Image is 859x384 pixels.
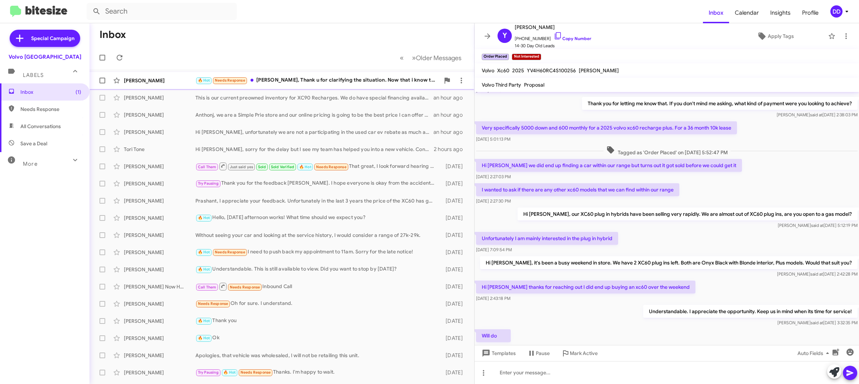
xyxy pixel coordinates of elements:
[124,266,195,273] div: [PERSON_NAME]
[195,162,439,171] div: That great, I look forward hearing more from service scheduling and from you [DATE]. Thanks! [GEO...
[20,140,47,147] span: Save a Deal
[124,352,195,359] div: [PERSON_NAME]
[482,67,494,74] span: Volvo
[198,336,210,340] span: 🔥 Hot
[195,317,439,325] div: Thank you
[223,370,236,375] span: 🔥 Hot
[439,300,469,307] div: [DATE]
[198,181,219,186] span: Try Pausing
[439,283,469,290] div: [DATE]
[195,368,439,376] div: Thanks. I'm happy to wait.
[230,165,253,169] span: Just said yes
[482,82,521,88] span: Volvo Third Party
[797,347,832,360] span: Auto Fields
[536,347,550,360] span: Pause
[777,112,858,117] span: [PERSON_NAME] [DATE] 2:38:03 PM
[439,352,469,359] div: [DATE]
[439,180,469,187] div: [DATE]
[195,197,439,204] div: Prashant, I appreciate your feedback. Unfortunately in the last 3 years the price of the XC60 has...
[810,112,822,117] span: said at
[20,123,61,130] span: All Conversations
[195,76,440,84] div: [PERSON_NAME], Thank u for clarifying the situation. Now that i know that it was neither nepotism...
[582,97,858,110] p: Thank you for letting me know that. If you don't mind me asking, what kind of payment were you lo...
[412,53,416,62] span: »
[476,329,511,342] p: Will do
[215,78,245,83] span: Needs Response
[316,165,346,169] span: Needs Response
[9,53,81,60] div: Volvo [GEOGRAPHIC_DATA]
[241,370,271,375] span: Needs Response
[439,214,469,222] div: [DATE]
[439,369,469,376] div: [DATE]
[527,67,576,74] span: YV4H60RC4S100256
[124,94,195,101] div: [PERSON_NAME]
[811,320,823,325] span: said at
[23,72,44,78] span: Labels
[476,183,679,196] p: I wanted to ask if there are any other xc60 models that we can find within our range
[515,31,591,42] span: [PHONE_NUMBER]
[124,232,195,239] div: [PERSON_NAME]
[765,3,796,23] span: Insights
[258,165,266,169] span: Sold
[824,5,851,18] button: DD
[439,266,469,273] div: [DATE]
[778,223,858,228] span: [PERSON_NAME] [DATE] 5:12:19 PM
[198,301,228,306] span: Needs Response
[439,249,469,256] div: [DATE]
[515,42,591,49] span: 14-30 Day Old Leads
[271,165,295,169] span: Sold Verified
[476,198,511,204] span: [DATE] 2:27:30 PM
[810,271,823,277] span: said at
[76,88,81,96] span: (1)
[124,163,195,170] div: [PERSON_NAME]
[521,347,555,360] button: Pause
[603,146,731,156] span: Tagged as 'Order Placed' on [DATE] 5:52:47 PM
[439,335,469,342] div: [DATE]
[195,111,433,118] div: Anthonj, we are a Simple Prie store and our online pricing is going to be the best price I can of...
[124,283,195,290] div: [PERSON_NAME] Now How Many Seats
[198,370,219,375] span: Try Pausing
[476,344,511,350] span: [DATE] 3:32:49 PM
[476,296,510,301] span: [DATE] 2:43:18 PM
[124,180,195,187] div: [PERSON_NAME]
[830,5,843,18] div: DD
[396,50,466,65] nav: Page navigation example
[31,35,74,42] span: Special Campaign
[433,111,469,118] div: an hour ago
[725,30,825,43] button: Apply Tags
[703,3,729,23] span: Inbox
[124,197,195,204] div: [PERSON_NAME]
[512,54,541,60] small: Not Interested
[792,347,838,360] button: Auto Fields
[476,281,695,293] p: Hi [PERSON_NAME] thanks for reaching out I did end up buying an xc60 over the weekend
[195,248,439,256] div: I need to push back my appointment to 11am. Sorry for the late notice!
[643,305,858,318] p: Understandable. I appreciate the opportunity. Keep us in mind when its time for service!
[524,82,544,88] span: Proposal
[124,128,195,136] div: [PERSON_NAME]
[195,146,434,153] div: Hi [PERSON_NAME], sorry for the delay but I see my team has helped you into a new vehicle. Congra...
[195,265,439,273] div: Understandable. This is still available to view. Did you want to stop by [DATE]?
[476,159,742,172] p: Hi [PERSON_NAME] we did end up finding a car within our range but turns out it got sold before we...
[439,163,469,170] div: [DATE]
[434,146,469,153] div: 2 hours ago
[198,165,217,169] span: Call Them
[480,347,516,360] span: Templates
[230,285,260,290] span: Needs Response
[433,94,469,101] div: an hour ago
[124,369,195,376] div: [PERSON_NAME]
[23,161,38,167] span: More
[439,317,469,325] div: [DATE]
[195,300,439,308] div: Oh for sure. I understand.
[299,165,311,169] span: 🔥 Hot
[408,50,466,65] button: Next
[777,320,858,325] span: [PERSON_NAME] [DATE] 3:32:35 PM
[198,250,210,254] span: 🔥 Hot
[124,300,195,307] div: [PERSON_NAME]
[796,3,824,23] span: Profile
[433,128,469,136] div: an hour ago
[395,50,408,65] button: Previous
[195,214,439,222] div: Hello, [DATE] afternoon works! What time should we expect you?
[570,347,598,360] span: Mark Active
[579,67,619,74] span: [PERSON_NAME]
[515,23,591,31] span: [PERSON_NAME]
